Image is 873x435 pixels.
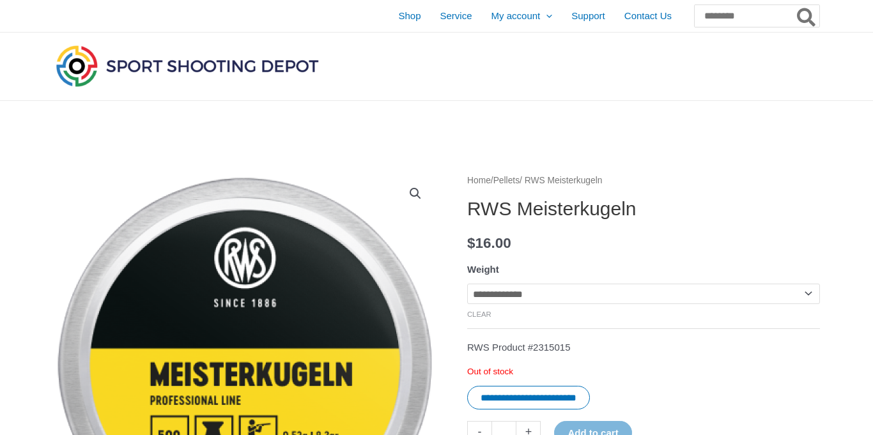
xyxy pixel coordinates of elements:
[467,366,820,378] p: Out of stock
[467,176,491,185] a: Home
[404,182,427,205] a: View full-screen image gallery
[53,42,321,89] img: Sport Shooting Depot
[794,5,819,27] button: Search
[493,176,520,185] a: Pellets
[467,197,820,220] h1: RWS Meisterkugeln
[467,172,820,189] nav: Breadcrumb
[467,339,820,356] p: RWS Product #2315015
[467,310,491,318] a: Clear options
[467,235,475,251] span: $
[467,264,499,275] label: Weight
[467,235,511,251] bdi: 16.00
